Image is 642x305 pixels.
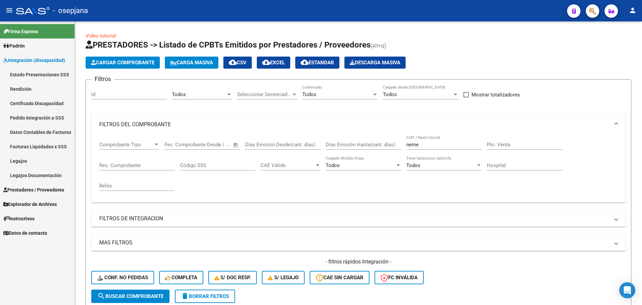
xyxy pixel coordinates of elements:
span: Estandar [301,60,334,66]
div: FILTROS DEL COMPROBANTE [91,135,626,203]
span: Cargar Comprobante [91,60,154,66]
mat-icon: menu [5,6,13,14]
span: CSV [229,60,246,66]
mat-icon: cloud_download [301,58,309,66]
button: Descarga Masiva [344,57,406,69]
mat-panel-title: FILTROS DE INTEGRACION [99,215,610,222]
button: S/ Doc Resp. [208,271,257,284]
button: CAE SIN CARGAR [310,271,369,284]
button: Borrar Filtros [175,290,235,303]
button: FC Inválida [374,271,424,284]
mat-panel-title: MAS FILTROS [99,239,610,246]
input: Start date [165,142,186,148]
button: Open calendar [232,141,240,149]
span: Padrón [3,42,25,50]
span: - osepjana [53,3,88,18]
button: S/ legajo [262,271,305,284]
mat-panel-title: FILTROS DEL COMPROBANTE [99,121,610,128]
span: FC Inválida [381,275,418,281]
mat-expansion-panel-header: FILTROS DEL COMPROBANTE [91,114,626,135]
button: Estandar [295,57,339,69]
span: Conf. no pedidas [97,275,148,281]
span: Todos [172,91,186,97]
span: Todos [383,91,397,97]
mat-icon: delete [181,292,189,300]
span: PRESTADORES -> Listado de CPBTs Emitidos por Prestadores / Proveedores [86,40,370,50]
button: Completa [159,271,203,284]
span: CAE Válido [260,162,315,168]
mat-expansion-panel-header: MAS FILTROS [91,235,626,251]
div: Open Intercom Messenger [619,282,635,298]
span: Integración (discapacidad) [3,57,65,64]
span: (alt+q) [370,43,386,49]
span: S/ Doc Resp. [214,275,251,281]
span: Todos [302,91,316,97]
span: Todos [406,162,420,168]
input: End date [192,142,225,148]
a: Video tutorial [86,33,116,39]
span: Firma Express [3,28,38,35]
span: Datos de contacto [3,229,47,237]
span: EXCEL [262,60,285,66]
span: CAE SIN CARGAR [316,275,363,281]
mat-expansion-panel-header: FILTROS DE INTEGRACION [91,211,626,227]
button: CSV [223,57,252,69]
span: Mostrar totalizadores [471,91,520,99]
mat-icon: person [629,6,637,14]
span: Descarga Masiva [350,60,400,66]
span: Prestadores / Proveedores [3,186,64,194]
mat-icon: cloud_download [262,58,270,66]
span: Completa [165,275,197,281]
app-download-masive: Descarga masiva de comprobantes (adjuntos) [344,57,406,69]
span: Todos [326,162,340,168]
button: Carga Masiva [165,57,218,69]
button: Conf. no pedidas [91,271,154,284]
button: Buscar Comprobante [91,290,170,303]
span: Carga Masiva [170,60,213,66]
span: S/ legajo [268,275,299,281]
span: Borrar Filtros [181,293,229,299]
button: EXCEL [257,57,290,69]
span: Seleccionar Gerenciador [237,91,291,97]
span: Explorador de Archivos [3,201,57,208]
mat-icon: search [97,292,105,300]
span: Buscar Comprobante [97,293,164,299]
span: Comprobante Tipo [99,142,153,148]
span: Instructivos [3,215,34,222]
h4: - filtros rápidos Integración - [91,258,626,265]
mat-icon: cloud_download [229,58,237,66]
h3: Filtros [91,74,114,84]
button: Cargar Comprobante [86,57,160,69]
